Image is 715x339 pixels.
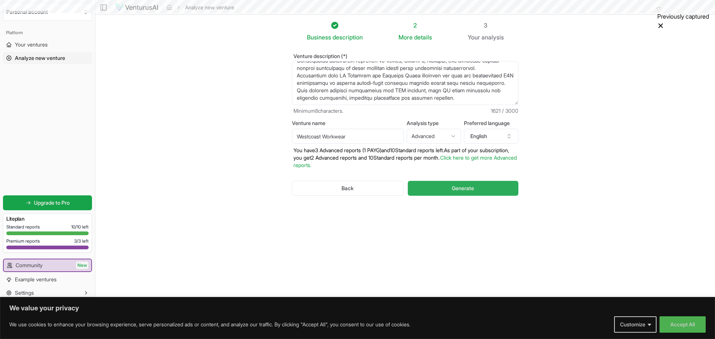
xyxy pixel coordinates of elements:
span: 10 / 10 left [71,224,89,230]
span: Standard reports [6,224,40,230]
span: 1621 / 3000 [491,107,518,115]
span: details [414,33,432,41]
button: Settings [3,287,92,299]
a: Example ventures [3,274,92,285]
span: Business [307,33,331,42]
span: Settings [15,289,34,297]
span: Your ventures [15,41,48,48]
span: Upgrade to Pro [34,199,70,207]
p: You have 3 Advanced reports (1 PAYG) and 10 Standard reports left. As part of your subscription, ... [292,147,518,169]
span: Community [16,262,42,269]
div: 2 [398,21,432,30]
h3: Lite plan [6,215,89,223]
p: We use cookies to enhance your browsing experience, serve personalized ads or content, and analyz... [9,320,410,329]
label: Venture name [292,121,404,126]
span: analysis [482,33,504,41]
button: Accept All [660,316,706,333]
span: Your [468,33,480,42]
div: Platform [3,27,92,39]
a: Your ventures [3,39,92,51]
span: Generate [452,185,474,192]
label: Preferred language [464,121,518,126]
button: Back [292,181,403,196]
button: English [464,129,518,144]
span: Analyze new venture [15,54,65,62]
a: Upgrade to Pro [3,195,92,210]
label: Venture description (*) [292,54,518,59]
p: We value your privacy [9,304,706,313]
span: Minimum 8 characters. [293,107,343,115]
button: Customize [614,316,657,333]
button: Generate [408,181,518,196]
span: description [333,33,363,41]
span: New [76,262,88,269]
span: 3 / 3 left [74,238,89,244]
span: Example ventures [15,276,57,283]
span: More [398,33,413,42]
span: Premium reports [6,238,40,244]
a: CommunityNew [4,259,91,271]
input: Optional venture name [292,129,404,144]
div: 3 [468,21,504,30]
label: Analysis type [407,121,461,126]
a: Analyze new venture [3,52,92,64]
